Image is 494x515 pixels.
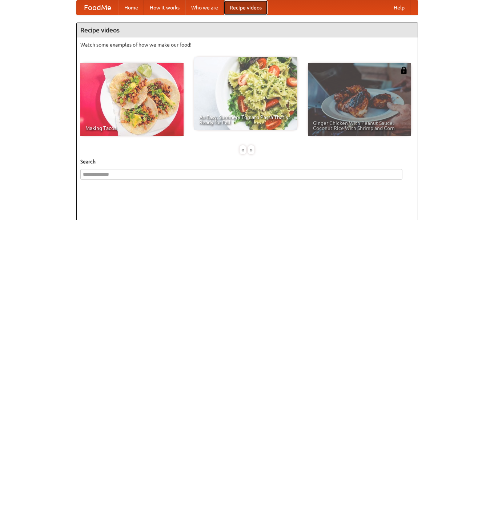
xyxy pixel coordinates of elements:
a: Help [388,0,410,15]
span: Making Tacos [85,126,178,131]
a: FoodMe [77,0,119,15]
a: Making Tacos [80,63,184,136]
p: Watch some examples of how we make our food! [80,41,414,48]
div: « [240,145,246,154]
span: An Easy, Summery Tomato Pasta That's Ready for Fall [199,115,292,125]
div: » [248,145,254,154]
a: Who we are [185,0,224,15]
a: An Easy, Summery Tomato Pasta That's Ready for Fall [194,57,297,130]
h4: Recipe videos [77,23,418,37]
a: How it works [144,0,185,15]
img: 483408.png [400,67,407,74]
a: Recipe videos [224,0,268,15]
h5: Search [80,158,414,165]
a: Home [119,0,144,15]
